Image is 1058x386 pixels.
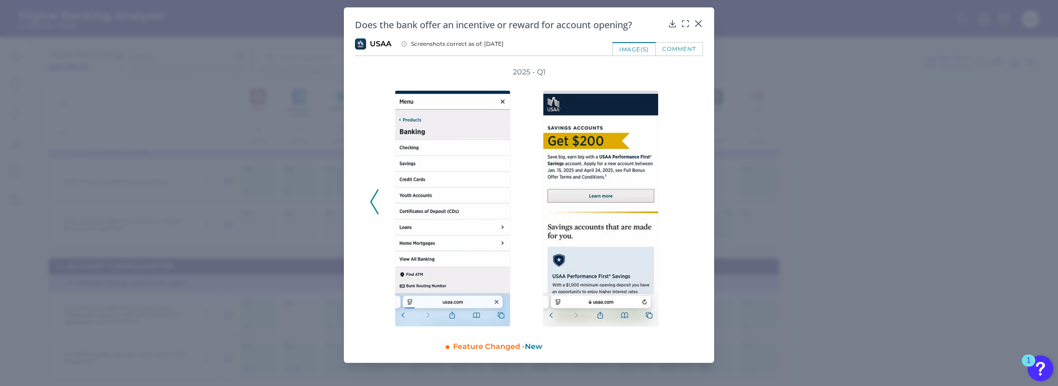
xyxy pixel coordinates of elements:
[355,38,366,50] img: USAA
[612,42,656,56] div: image(s)
[395,90,510,327] img: 994-3-USAA-savings-onboarding-Q1-2025.png
[370,39,392,49] span: USAA
[525,342,542,351] span: New
[453,338,703,352] div: Feature Changed -
[513,67,546,77] h3: 2025 - Q1
[656,42,703,56] div: comment
[411,40,504,48] span: Screenshots correct as of: [DATE]
[543,90,659,327] img: 994-4-USAA-savings-onboarding-Q1-2025.png
[1027,361,1031,373] div: 1
[355,19,664,31] h2: Does the bank offer an incentive or reward for account opening?
[1027,355,1053,381] button: Open Resource Center, 1 new notification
